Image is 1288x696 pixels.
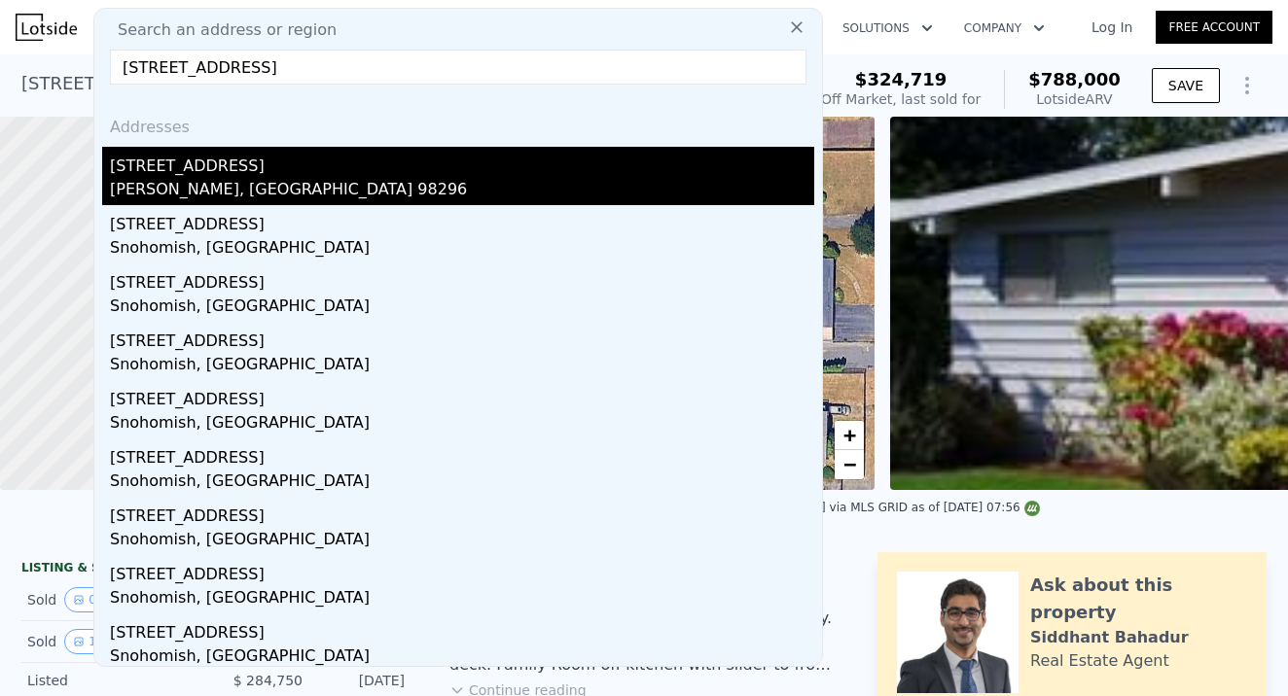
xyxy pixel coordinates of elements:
[110,411,814,438] div: Snohomish, [GEOGRAPHIC_DATA]
[1030,626,1189,649] div: Siddhant Bahadur
[110,528,814,555] div: Snohomish, [GEOGRAPHIC_DATA]
[64,587,105,612] button: View historical data
[27,671,200,690] div: Listed
[110,644,814,672] div: Snohomish, [GEOGRAPHIC_DATA]
[855,69,948,89] span: $324,719
[110,438,814,470] div: [STREET_ADDRESS]
[110,50,806,85] input: Enter an address, city, region, neighborhood or zip code
[110,353,814,380] div: Snohomish, [GEOGRAPHIC_DATA]
[110,586,814,613] div: Snohomish, [GEOGRAPHIC_DATA]
[110,236,814,263] div: Snohomish, [GEOGRAPHIC_DATA]
[110,178,814,205] div: [PERSON_NAME], [GEOGRAPHIC_DATA] 98296
[1068,17,1156,37] a: Log In
[110,497,814,528] div: [STREET_ADDRESS]
[110,555,814,586] div: [STREET_ADDRESS]
[102,100,814,147] div: Addresses
[1152,68,1220,103] button: SAVE
[110,263,814,295] div: [STREET_ADDRESS]
[1030,572,1247,626] div: Ask about this property
[21,70,401,97] div: [STREET_ADDRESS] , Dash Point , WA 98422
[110,613,814,644] div: [STREET_ADDRESS]
[102,18,337,42] span: Search an address or region
[21,560,411,579] div: LISTING & SALE HISTORY
[110,295,814,322] div: Snohomish, [GEOGRAPHIC_DATA]
[110,322,814,353] div: [STREET_ADDRESS]
[16,14,77,41] img: Lotside
[27,587,200,612] div: Sold
[1156,11,1272,44] a: Free Account
[1030,649,1169,673] div: Real Estate Agent
[1028,89,1121,109] div: Lotside ARV
[843,423,856,447] span: +
[835,450,864,479] a: Zoom out
[827,11,948,46] button: Solutions
[64,629,105,654] button: View historical data
[1228,66,1267,105] button: Show Options
[1028,69,1121,89] span: $788,000
[835,421,864,450] a: Zoom in
[843,452,856,476] span: −
[318,671,405,690] div: [DATE]
[233,673,303,688] span: $ 284,750
[1024,501,1040,516] img: NWMLS Logo
[948,11,1060,46] button: Company
[27,629,200,654] div: Sold
[110,470,814,497] div: Snohomish, [GEOGRAPHIC_DATA]
[110,205,814,236] div: [STREET_ADDRESS]
[110,380,814,411] div: [STREET_ADDRESS]
[110,147,814,178] div: [STREET_ADDRESS]
[821,89,981,109] div: Off Market, last sold for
